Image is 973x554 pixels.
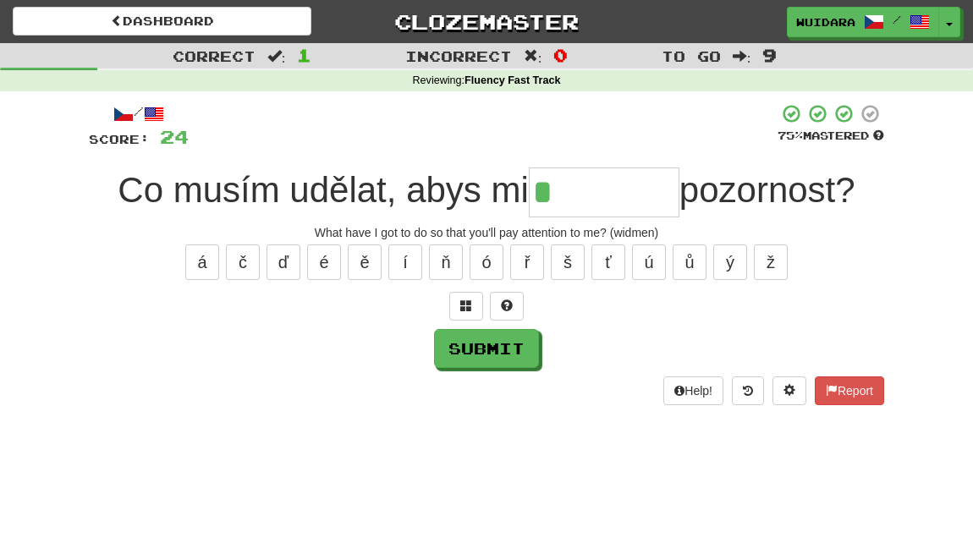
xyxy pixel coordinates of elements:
strong: Fluency Fast Track [465,74,560,86]
a: Dashboard [13,7,311,36]
button: ó [470,244,503,280]
button: š [551,244,585,280]
span: Co musím udělat, abys mi [118,170,529,210]
button: ň [429,244,463,280]
span: / [893,14,901,25]
span: Score: [89,132,150,146]
button: ú [632,244,666,280]
a: Clozemaster [337,7,635,36]
span: Wuidara [796,14,855,30]
button: Report [815,376,884,405]
div: What have I got to do so that you'll pay attention to me? (widmen) [89,224,884,241]
button: Single letter hint - you only get 1 per sentence and score half the points! alt+h [490,292,524,321]
button: Round history (alt+y) [732,376,764,405]
span: 9 [762,45,777,65]
button: ť [591,244,625,280]
button: í [388,244,422,280]
span: 1 [297,45,311,65]
button: Submit [434,329,539,368]
span: : [267,49,286,63]
a: Wuidara / [787,7,939,37]
button: Help! [663,376,723,405]
button: ď [267,244,300,280]
button: ě [348,244,382,280]
span: 24 [160,126,189,147]
button: é [307,244,341,280]
button: ů [673,244,706,280]
button: č [226,244,260,280]
span: To go [662,47,721,64]
button: á [185,244,219,280]
span: : [733,49,751,63]
button: ý [713,244,747,280]
span: 75 % [778,129,803,142]
span: : [524,49,542,63]
button: ž [754,244,788,280]
button: ř [510,244,544,280]
span: pozornost? [679,170,855,210]
div: / [89,103,189,124]
span: 0 [553,45,568,65]
button: Switch sentence to multiple choice alt+p [449,292,483,321]
div: Mastered [778,129,884,144]
span: Correct [173,47,256,64]
span: Incorrect [405,47,512,64]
